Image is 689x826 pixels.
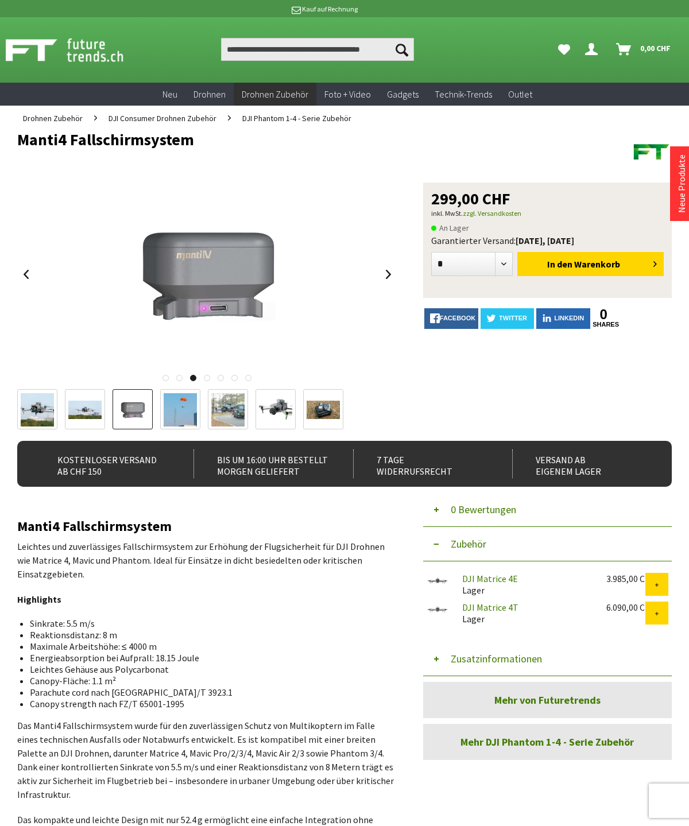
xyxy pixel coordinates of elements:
button: Zusatzinformationen [423,642,672,676]
a: DJI Consumer Drohnen Zubehör [103,106,222,131]
button: Suchen [390,38,414,61]
span: Outlet [508,88,532,100]
span: Gadgets [387,88,419,100]
div: Versand ab eigenem Lager [512,449,652,478]
strong: Highlights [17,594,61,605]
a: Neu [154,83,185,106]
li: Canopy-Fläche: 1.1 m² [30,675,388,687]
img: Futuretrends [632,131,672,171]
span: Warenkorb [574,258,620,270]
a: Drohnen Zubehör [234,83,316,106]
h2: Manti4 Fallschirmsystem [17,519,397,534]
a: Gadgets [379,83,427,106]
li: Maximale Arbeitshöhe: ≤ 4000 m [30,641,388,652]
div: Bis um 16:00 Uhr bestellt Morgen geliefert [193,449,334,478]
a: Mehr von Futuretrends [423,682,672,718]
li: Reaktionsdistanz: 8 m [30,629,388,641]
img: DJI Matrice 4T [423,602,452,618]
span: LinkedIn [554,315,584,321]
span: 299,00 CHF [431,191,510,207]
span: In den [547,258,572,270]
span: twitter [499,315,527,321]
a: LinkedIn [536,308,590,329]
span: 0,00 CHF [640,39,671,57]
span: Neu [162,88,177,100]
li: Sinkrate: 5.5 m/s [30,618,388,629]
span: Drohnen [193,88,226,100]
div: Garantierter Versand: [431,235,664,246]
a: Mehr DJI Phantom 1-4 - Serie Zubehör [423,724,672,760]
span: An Lager [431,221,469,235]
a: 0 [593,308,614,321]
span: Foto + Video [324,88,371,100]
img: DJI Matrice 4E [423,573,452,589]
a: zzgl. Versandkosten [463,209,521,218]
button: In den Warenkorb [517,252,664,276]
li: Parachute cord nach [GEOGRAPHIC_DATA]/T 3923.1 [30,687,388,698]
a: shares [593,321,614,328]
a: Meine Favoriten [552,38,576,61]
h1: Manti4 Fallschirmsystem [17,131,541,148]
p: Leichtes und zuverlässiges Fallschirmsystem zur Erhöhung der Flugsicherheit für DJI Drohnen wie M... [17,540,397,581]
b: [DATE], [DATE] [516,235,574,246]
div: 6.090,00 CHF [606,602,645,613]
a: Drohnen [185,83,234,106]
div: Kostenloser Versand ab CHF 150 [34,449,175,478]
span: DJI Consumer Drohnen Zubehör [109,113,216,123]
span: facebook [440,315,475,321]
a: Drohnen Zubehör [17,106,88,131]
a: DJI Matrice 4E [462,573,518,584]
a: DJI Matrice 4T [462,602,518,613]
a: Neue Produkte [676,154,687,213]
input: Produkt, Marke, Kategorie, EAN, Artikelnummer… [221,38,414,61]
a: twitter [481,308,535,329]
a: Technik-Trends [427,83,500,106]
span: Drohnen Zubehör [23,113,83,123]
a: Foto + Video [316,83,379,106]
a: facebook [424,308,478,329]
div: Lager [453,602,597,625]
a: DJI Phantom 1-4 - Serie Zubehör [237,106,357,131]
span: DJI Phantom 1-4 - Serie Zubehör [242,113,351,123]
p: inkl. MwSt. [431,207,664,220]
button: Zubehör [423,527,672,561]
div: 7 Tage Widerrufsrecht [353,449,493,478]
a: Dein Konto [580,38,607,61]
li: Leichtes Gehäuse aus Polycarbonat [30,664,388,675]
img: Vorschau: Manti4 Fallschirmsystem [21,393,54,426]
span: Technik-Trends [435,88,492,100]
div: 3.985,00 CHF [606,573,645,584]
p: Das Manti4 Fallschirmsystem wurde für den zuverlässigen Schutz von Multikoptern im Falle eines te... [17,719,397,801]
li: Canopy strength nach FZ/T 65001-1995 [30,698,388,709]
a: Warenkorb [611,38,676,61]
a: Outlet [500,83,540,106]
li: Energieabsorption bei Aufprall: 18.15 Joule [30,652,388,664]
div: Lager [453,573,597,596]
img: Shop Futuretrends - zur Startseite wechseln [6,36,149,64]
button: 0 Bewertungen [423,493,672,527]
span: Drohnen Zubehör [242,88,308,100]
